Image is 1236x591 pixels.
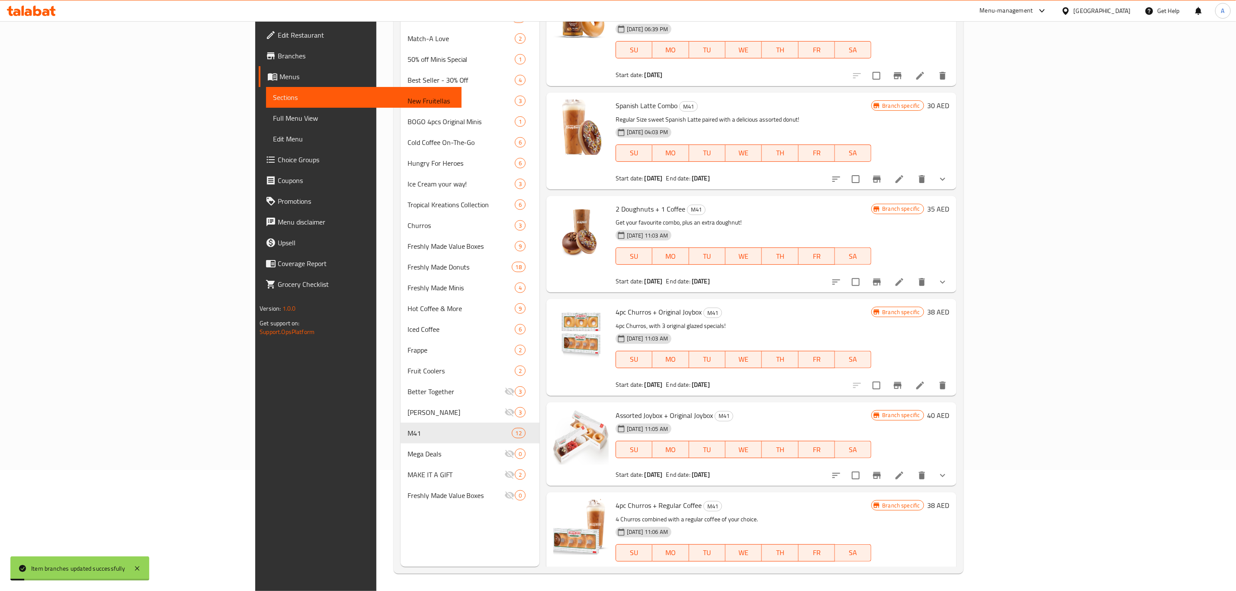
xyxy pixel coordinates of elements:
div: Better Together3 [401,381,539,402]
span: 3 [515,180,525,188]
button: FR [799,41,835,58]
span: 6 [515,325,525,334]
div: items [515,407,526,418]
button: SA [835,247,871,265]
a: Edit menu item [894,470,905,481]
button: Branch-specific-item [867,169,887,190]
span: M41 [408,428,512,438]
span: TU [693,443,722,456]
span: FR [802,250,831,263]
svg: Show Choices [937,174,948,184]
span: 2 [515,346,525,354]
span: 12 [512,429,525,437]
span: Select to update [867,67,886,85]
button: WE [726,351,762,368]
a: Promotions [259,191,462,212]
button: FR [799,351,835,368]
button: SA [835,544,871,562]
button: sort-choices [826,465,847,486]
div: items [515,303,526,314]
div: items [515,283,526,293]
button: WE [726,544,762,562]
img: Assorted Joybox + Original Joybox [553,409,609,465]
span: MO [656,147,685,159]
span: Edit Restaurant [278,30,455,40]
span: SU [620,353,649,366]
div: Tropical Kreations Collection [408,199,515,210]
span: Start date: [616,276,643,287]
span: Menu disclaimer [278,217,455,227]
span: Frappe [408,345,515,355]
div: Freshly Made Value Boxes [408,490,504,501]
div: items [515,241,526,251]
div: Freshly Made Value Boxes0 [401,485,539,506]
button: TH [762,145,798,162]
span: Best Seller - 30% Off [408,75,515,85]
span: Hot Coffee & More [408,303,515,314]
button: sort-choices [826,169,847,190]
span: TU [693,353,722,366]
svg: Inactive section [504,407,515,418]
div: Freshly Made Value Boxes [408,241,515,251]
span: Menus [279,71,455,82]
span: FR [802,546,831,559]
span: Coupons [278,175,455,186]
span: Fruit Coolers [408,366,515,376]
img: 4pc Churros + Regular Coffee [553,499,609,555]
b: [DATE] [692,173,710,184]
span: Edit Menu [273,134,455,144]
span: SA [838,250,868,263]
span: [DATE] 11:03 AM [623,231,671,240]
span: SU [620,546,649,559]
span: [PERSON_NAME] [408,407,504,418]
button: SU [616,544,652,562]
span: FR [802,353,831,366]
div: Freshly Made Donuts [408,262,512,272]
span: 2 [515,471,525,479]
b: [DATE] [692,276,710,287]
button: FR [799,247,835,265]
button: WE [726,247,762,265]
span: SA [838,546,868,559]
div: Pistachio Kunafa [408,407,504,418]
div: Iced Coffee [408,324,515,334]
span: SU [620,147,649,159]
div: items [515,386,526,397]
div: M41 [687,205,706,215]
p: Get your favourite combo, plus an extra doughnut! [616,217,872,228]
button: SA [835,41,871,58]
div: Hungry For Heroes [408,158,515,168]
b: [DATE] [645,69,663,80]
span: SA [838,353,868,366]
span: TU [693,546,722,559]
button: show more [932,272,953,292]
div: items [515,199,526,210]
button: delete [912,465,932,486]
svg: Inactive section [504,386,515,397]
a: Full Menu View [266,108,462,128]
div: items [515,324,526,334]
span: MO [656,353,685,366]
button: MO [652,41,689,58]
span: Better Together [408,386,504,397]
div: items [515,179,526,189]
div: Fruit Coolers2 [401,360,539,381]
a: Menu disclaimer [259,212,462,232]
span: Branch specific [879,308,923,316]
div: Freshly Made Donuts18 [401,257,539,277]
span: 6 [515,138,525,147]
button: Branch-specific-item [887,375,908,396]
span: 18 [512,263,525,271]
div: 50% off Minis Special [408,54,515,64]
button: SA [835,145,871,162]
span: Churros [408,220,515,231]
button: TH [762,441,798,458]
div: Mega Deals [408,449,504,459]
span: SU [620,44,649,56]
span: [DATE] 06:39 PM [623,25,671,33]
span: 2 [515,367,525,375]
div: Match-A Love2 [401,28,539,49]
span: SU [620,443,649,456]
img: 2 Doughnuts + 1 Coffee [553,203,609,258]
